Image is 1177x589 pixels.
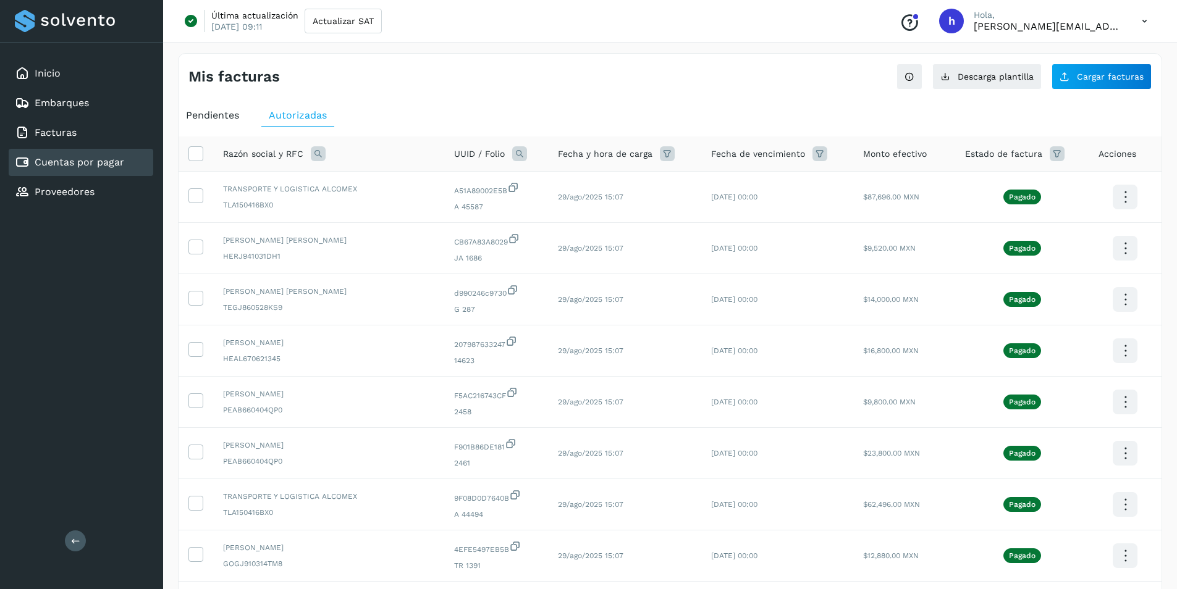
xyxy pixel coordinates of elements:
a: Facturas [35,127,77,138]
div: Cuentas por pagar [9,149,153,176]
a: Cuentas por pagar [35,156,124,168]
span: Acciones [1099,148,1136,161]
span: F901B86DE181 [454,438,538,453]
span: 29/ago/2025 15:07 [558,449,623,457]
p: Hola, [974,10,1122,20]
span: Razón social y RFC [223,148,303,161]
div: Embarques [9,90,153,117]
span: TEGJ860528KS9 [223,302,434,313]
span: TR 1391 [454,560,538,571]
p: Pagado [1009,193,1036,201]
span: [PERSON_NAME] [223,542,434,553]
p: Pagado [1009,551,1036,560]
p: Pagado [1009,244,1036,253]
span: 29/ago/2025 15:07 [558,346,623,355]
span: Fecha y hora de carga [558,148,652,161]
span: $87,696.00 MXN [863,193,919,201]
h4: Mis facturas [188,68,280,86]
span: $9,800.00 MXN [863,398,916,406]
span: Monto efectivo [863,148,927,161]
span: [PERSON_NAME] [223,337,434,348]
span: PEAB660404QP0 [223,404,434,416]
span: F5AC216743CF [454,386,538,401]
span: $12,880.00 MXN [863,551,919,560]
span: GOGJ910314TM8 [223,558,434,569]
span: G 287 [454,304,538,315]
div: Inicio [9,60,153,87]
span: Pendientes [186,109,239,121]
span: $9,520.00 MXN [863,244,916,253]
p: horacio@etv1.com.mx [974,20,1122,32]
span: [DATE] 00:00 [711,551,757,560]
span: TLA150416BX0 [223,507,434,518]
span: Descarga plantilla [958,72,1034,81]
span: Estado de factura [965,148,1042,161]
span: 2461 [454,457,538,469]
div: Facturas [9,119,153,146]
span: 9F08D0D7640B [454,489,538,504]
span: PEAB660404QP0 [223,456,434,467]
button: Cargar facturas [1052,64,1152,90]
span: 29/ago/2025 15:07 [558,500,623,509]
span: [PERSON_NAME] [223,388,434,399]
span: $14,000.00 MXN [863,295,919,304]
span: d990246c9730 [454,284,538,299]
span: Autorizadas [269,109,327,121]
p: [DATE] 09:11 [211,21,262,32]
p: Pagado [1009,449,1036,457]
span: JA 1686 [454,253,538,264]
span: 29/ago/2025 15:07 [558,398,623,406]
span: HERJ941031DH1 [223,251,434,262]
p: Última actualización [211,10,298,21]
span: [DATE] 00:00 [711,398,757,406]
div: Proveedores [9,178,153,206]
span: 14623 [454,355,538,366]
a: Proveedores [35,186,95,198]
span: [DATE] 00:00 [711,449,757,457]
span: 29/ago/2025 15:07 [558,295,623,304]
span: [PERSON_NAME] [PERSON_NAME] [223,235,434,246]
span: 4EFE5497EB5B [454,540,538,555]
span: $62,496.00 MXN [863,500,920,509]
a: Inicio [35,67,61,79]
span: A 45587 [454,201,538,212]
span: TRANSPORTE Y LOGISTICA ALCOMEX [223,183,434,194]
span: 29/ago/2025 15:07 [558,244,623,253]
span: [PERSON_NAME] [PERSON_NAME] [223,286,434,297]
span: [PERSON_NAME] [223,440,434,451]
span: [DATE] 00:00 [711,500,757,509]
button: Descarga plantilla [932,64,1042,90]
p: Pagado [1009,398,1036,406]
span: HEAL670621345 [223,353,434,364]
span: TRANSPORTE Y LOGISTICA ALCOMEX [223,491,434,502]
span: 29/ago/2025 15:07 [558,193,623,201]
span: Actualizar SAT [313,17,374,25]
span: 29/ago/2025 15:07 [558,551,623,560]
span: 207987633247 [454,335,538,350]
a: Embarques [35,97,89,109]
p: Pagado [1009,295,1036,304]
span: CB67A83A8029 [454,233,538,248]
span: Fecha de vencimiento [711,148,805,161]
span: A51A89002E5B [454,182,538,196]
span: A 44494 [454,509,538,520]
span: [DATE] 00:00 [711,193,757,201]
span: TLA150416BX0 [223,199,434,211]
span: 2458 [454,406,538,417]
button: Actualizar SAT [305,9,382,33]
p: Pagado [1009,346,1036,355]
span: [DATE] 00:00 [711,295,757,304]
span: [DATE] 00:00 [711,346,757,355]
span: $16,800.00 MXN [863,346,919,355]
span: $23,800.00 MXN [863,449,920,457]
span: Cargar facturas [1077,72,1144,81]
span: [DATE] 00:00 [711,244,757,253]
span: UUID / Folio [454,148,505,161]
p: Pagado [1009,500,1036,509]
